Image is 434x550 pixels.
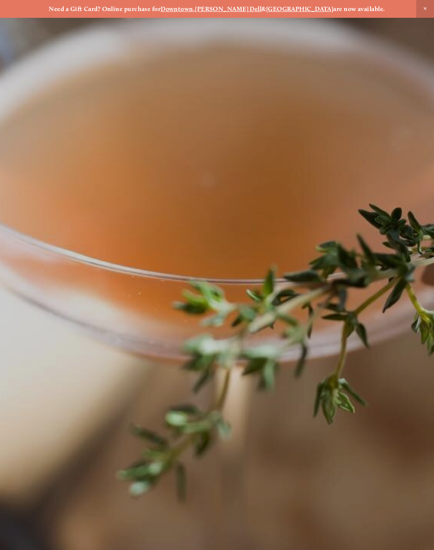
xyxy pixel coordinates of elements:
strong: & [262,5,266,13]
strong: are now available. [333,5,385,13]
strong: , [193,5,195,13]
a: Downtown [161,5,193,13]
a: [GEOGRAPHIC_DATA] [266,5,334,13]
a: [PERSON_NAME] Dell [195,5,262,13]
strong: Need a Gift Card? Online purchase for [49,5,161,13]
